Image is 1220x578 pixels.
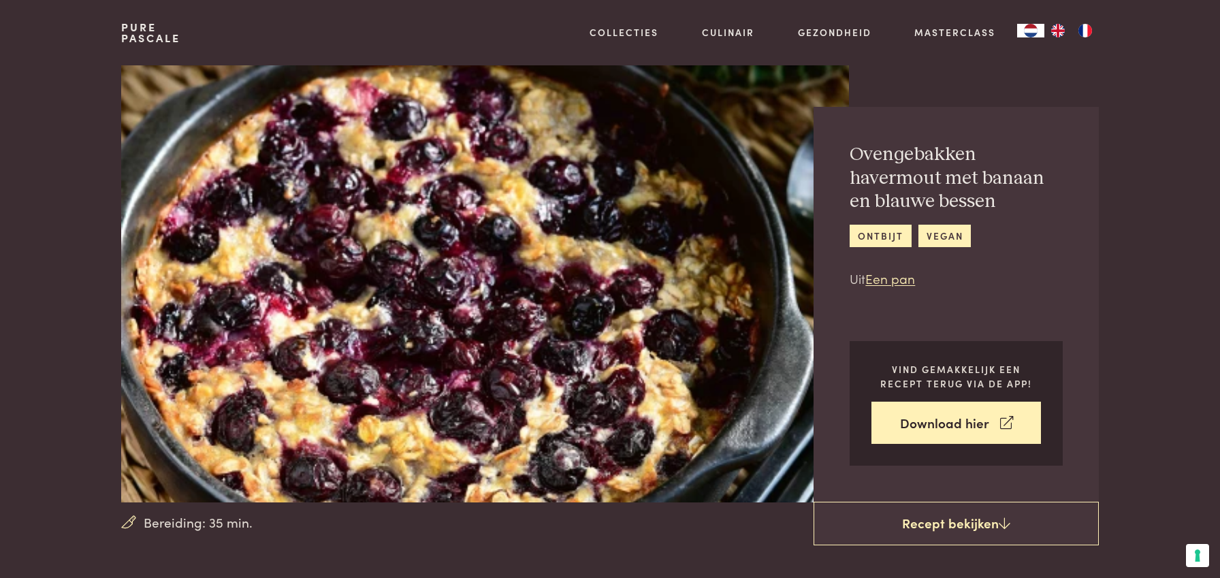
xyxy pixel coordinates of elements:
[144,513,253,532] span: Bereiding: 35 min.
[1186,544,1209,567] button: Uw voorkeuren voor toestemming voor trackingtechnologieën
[121,65,849,502] img: Ovengebakken havermout met banaan en blauwe bessen
[914,25,995,39] a: Masterclass
[702,25,754,39] a: Culinair
[590,25,658,39] a: Collecties
[871,362,1041,390] p: Vind gemakkelijk een recept terug via de app!
[850,143,1063,214] h2: Ovengebakken havermout met banaan en blauwe bessen
[1044,24,1072,37] a: EN
[1017,24,1044,37] a: NL
[1017,24,1044,37] div: Language
[865,269,915,287] a: Een pan
[850,225,911,247] a: ontbijt
[850,269,1063,289] p: Uit
[1072,24,1099,37] a: FR
[814,502,1099,545] a: Recept bekijken
[798,25,871,39] a: Gezondheid
[918,225,971,247] a: vegan
[1044,24,1099,37] ul: Language list
[121,22,180,44] a: PurePascale
[1017,24,1099,37] aside: Language selected: Nederlands
[871,402,1041,445] a: Download hier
